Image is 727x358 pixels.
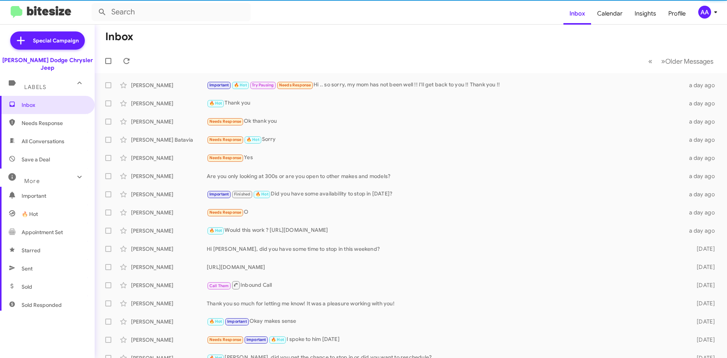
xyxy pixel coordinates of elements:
div: a day ago [685,191,721,198]
span: Older Messages [665,57,713,66]
span: 🔥 Hot [209,228,222,233]
div: a day ago [685,136,721,144]
div: [PERSON_NAME] Batavia [131,136,207,144]
div: [PERSON_NAME] [131,172,207,180]
span: Important [227,319,247,324]
div: Did you have some availability to stop in [DATE]? [207,190,685,199]
span: Needs Response [209,119,242,124]
span: 🔥 Hot [209,101,222,106]
span: Sold [22,283,32,291]
input: Search [92,3,251,21]
span: More [24,178,40,184]
div: O [207,208,685,217]
span: Needs Response [209,210,242,215]
span: Needs Response [209,137,242,142]
div: [PERSON_NAME] [131,154,207,162]
button: Previous [644,53,657,69]
button: AA [692,6,719,19]
div: Sorry [207,135,685,144]
span: Important [209,192,229,197]
span: Needs Response [209,155,242,160]
a: Profile [662,3,692,25]
span: All Conversations [22,138,64,145]
div: a day ago [685,227,721,234]
div: [PERSON_NAME] [131,100,207,107]
div: Thank you so much for letting me know! It was a pleasure working with you! [207,300,685,307]
h1: Inbox [105,31,133,43]
span: Sent [22,265,33,272]
span: 🔥 Hot [246,137,259,142]
span: » [661,56,665,66]
div: a day ago [685,118,721,125]
div: Yes [207,153,685,162]
div: Are you only looking at 300s or are you open to other makes and models? [207,172,685,180]
div: a day ago [685,154,721,162]
div: [DATE] [685,245,721,253]
nav: Page navigation example [644,53,718,69]
div: [PERSON_NAME] [131,263,207,271]
span: Inbox [22,101,86,109]
div: [PERSON_NAME] [131,336,207,344]
span: Important [22,192,86,200]
div: [DATE] [685,281,721,289]
span: 🔥 Hot [22,210,38,218]
div: [PERSON_NAME] [131,227,207,234]
div: [DATE] [685,263,721,271]
a: Insights [629,3,662,25]
span: Finished [234,192,251,197]
div: [PERSON_NAME] [131,245,207,253]
span: Needs Response [209,337,242,342]
div: [PERSON_NAME] [131,300,207,307]
span: 🔥 Hot [234,83,247,88]
button: Next [657,53,718,69]
div: [PERSON_NAME] [131,81,207,89]
div: Ok thank you [207,117,685,126]
div: [PERSON_NAME] [131,318,207,325]
span: Needs Response [22,119,86,127]
div: [URL][DOMAIN_NAME] [207,263,685,271]
div: a day ago [685,209,721,216]
div: Okay makes sense [207,317,685,326]
div: [PERSON_NAME] [131,118,207,125]
span: Important [246,337,266,342]
span: Labels [24,84,46,91]
div: [PERSON_NAME] [131,281,207,289]
span: 🔥 Hot [209,319,222,324]
span: 🔥 Hot [271,337,284,342]
div: a day ago [685,100,721,107]
div: Hi .. so sorry, my mom has not been well !! I'll get back to you !! Thank you !! [207,81,685,89]
div: a day ago [685,172,721,180]
span: Special Campaign [33,37,79,44]
div: Hi [PERSON_NAME], did you have some time to stop in this weekend? [207,245,685,253]
div: [DATE] [685,336,721,344]
span: 🔥 Hot [256,192,268,197]
div: [PERSON_NAME] [131,209,207,216]
div: Thank you [207,99,685,108]
div: [PERSON_NAME] [131,191,207,198]
span: Needs Response [279,83,311,88]
span: Appointment Set [22,228,63,236]
div: Inbound Call [207,280,685,290]
div: a day ago [685,81,721,89]
a: Special Campaign [10,31,85,50]
div: [DATE] [685,318,721,325]
span: Save a Deal [22,156,50,163]
a: Calendar [591,3,629,25]
div: AA [698,6,711,19]
div: I spoke to him [DATE] [207,335,685,344]
span: Sold Responded [22,301,62,309]
span: « [648,56,652,66]
span: Call Them [209,283,229,288]
div: Would this work ? [URL][DOMAIN_NAME] [207,226,685,235]
span: Important [209,83,229,88]
span: Starred [22,247,41,254]
a: Inbox [563,3,591,25]
span: Try Pausing [252,83,274,88]
div: [DATE] [685,300,721,307]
